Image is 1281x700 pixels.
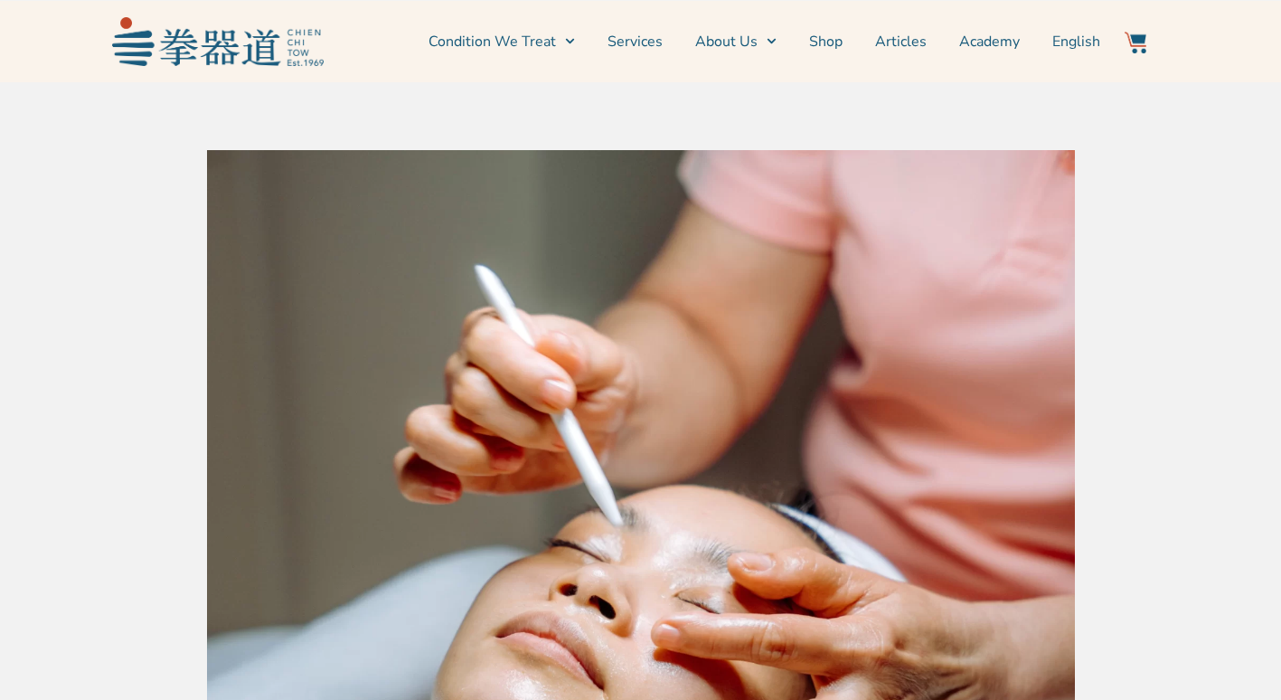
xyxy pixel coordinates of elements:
img: Website Icon-03 [1125,32,1146,53]
span: English [1052,31,1100,52]
a: Shop [809,19,843,64]
a: Articles [875,19,927,64]
a: Condition We Treat [429,19,575,64]
a: About Us [695,19,777,64]
a: Services [608,19,663,64]
nav: Menu [333,19,1101,64]
a: English [1052,19,1100,64]
a: Academy [959,19,1020,64]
